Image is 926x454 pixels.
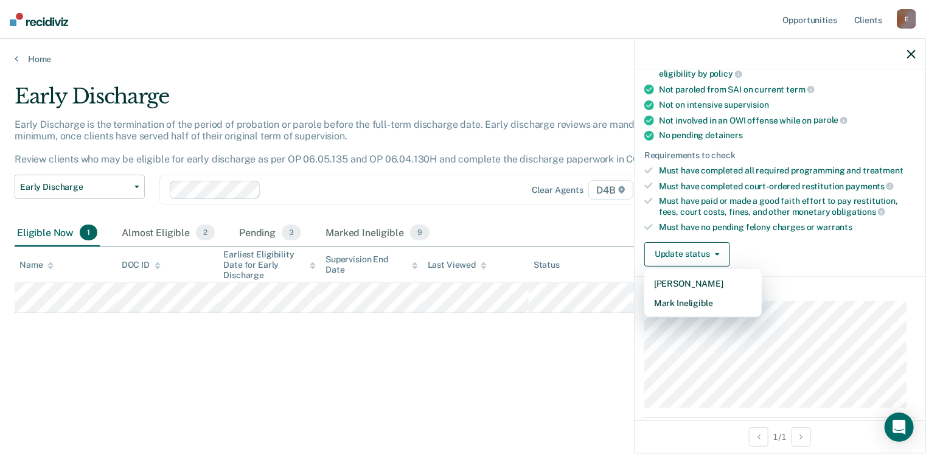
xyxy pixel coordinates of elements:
[832,207,885,217] span: obligations
[119,220,217,246] div: Almost Eligible
[659,100,916,110] div: Not on intensive
[410,225,430,240] span: 9
[534,260,560,270] div: Status
[846,181,894,191] span: payments
[659,166,916,176] div: Must have completed all required programming and
[644,287,916,297] dt: Supervision
[644,274,762,293] button: [PERSON_NAME]
[122,260,161,270] div: DOC ID
[15,220,100,246] div: Eligible Now
[196,225,215,240] span: 2
[325,254,418,275] div: Supervision End Date
[588,180,633,200] span: D4B
[885,413,914,442] div: Open Intercom Messenger
[80,225,97,240] span: 1
[644,242,730,267] button: Update status
[19,260,54,270] div: Name
[282,225,301,240] span: 3
[237,220,304,246] div: Pending
[10,13,68,26] img: Recidiviz
[787,85,815,94] span: term
[635,421,925,453] div: 1 / 1
[659,222,916,232] div: Must have no pending felony charges or
[659,196,916,217] div: Must have paid or made a good faith effort to pay restitution, fees, court costs, fines, and othe...
[428,260,487,270] div: Last Viewed
[659,181,916,192] div: Must have completed court-ordered restitution
[15,119,669,166] p: Early Discharge is the termination of the period of probation or parole before the full-term disc...
[813,115,848,125] span: parole
[659,130,916,141] div: No pending
[705,130,743,140] span: detainers
[863,166,903,175] span: treatment
[659,115,916,126] div: Not involved in an OWI offense while on
[725,100,769,110] span: supervision
[15,84,709,119] div: Early Discharge
[532,185,583,195] div: Clear agents
[749,427,768,447] button: Previous Opportunity
[223,250,316,280] div: Earliest Eligibility Date for Early Discharge
[897,9,916,29] div: E
[644,150,916,161] div: Requirements to check
[817,222,853,232] span: warrants
[323,220,432,246] div: Marked Ineligible
[709,69,742,79] span: policy
[15,54,911,65] a: Home
[644,293,762,313] button: Mark Ineligible
[792,427,811,447] button: Next Opportunity
[659,84,916,95] div: Not paroled from SAI on current
[20,182,130,192] span: Early Discharge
